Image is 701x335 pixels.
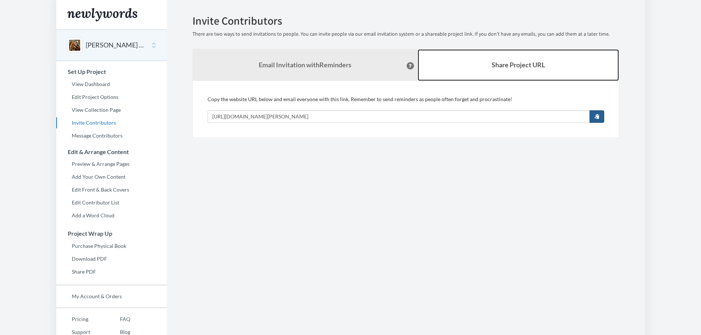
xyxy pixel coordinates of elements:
a: Preview & Arrange Pages [56,158,167,170]
img: Newlywords logo [67,8,137,21]
a: Edit Front & Back Covers [56,184,167,195]
a: Invite Contributors [56,117,167,128]
b: Share Project URL [492,61,545,69]
a: Add a Word Cloud [56,210,167,221]
a: View Dashboard [56,79,167,90]
a: Add Your Own Content [56,171,167,182]
strong: Email Invitation with Reminders [259,61,351,69]
a: Share PDF [56,266,167,277]
h2: Invite Contributors [192,15,619,27]
a: My Account & Orders [56,291,167,302]
p: There are two ways to send invitations to people. You can invite people via our email invitation ... [192,31,619,38]
h3: Edit & Arrange Content [57,149,167,155]
a: Edit Contributor List [56,197,167,208]
button: [PERSON_NAME] Retirement [86,40,145,50]
a: Edit Project Options [56,92,167,103]
a: Message Contributors [56,130,167,141]
div: Copy the website URL below and email everyone with this link. Remember to send reminders as peopl... [208,96,604,123]
h3: Project Wrap Up [57,230,167,237]
h3: Set Up Project [57,68,167,75]
a: Download PDF [56,253,167,264]
a: Purchase Physical Book [56,240,167,252]
span: Support [15,5,41,12]
a: View Collection Page [56,104,167,115]
a: FAQ [105,314,130,325]
a: Pricing [56,314,105,325]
